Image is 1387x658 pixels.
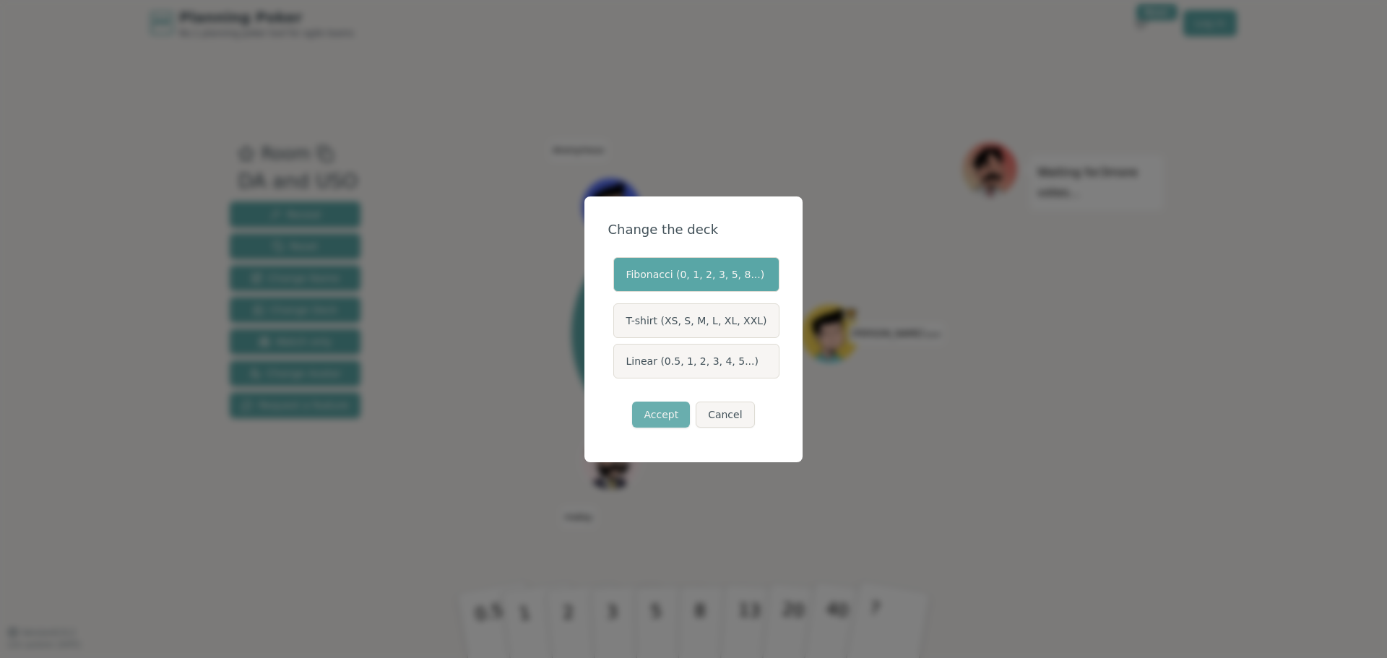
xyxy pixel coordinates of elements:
button: Cancel [696,402,754,428]
label: T-shirt (XS, S, M, L, XL, XXL) [613,303,779,338]
button: Accept [632,402,690,428]
label: Linear (0.5, 1, 2, 3, 4, 5...) [613,344,779,378]
label: Fibonacci (0, 1, 2, 3, 5, 8...) [613,257,779,292]
div: Change the deck [608,220,779,240]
